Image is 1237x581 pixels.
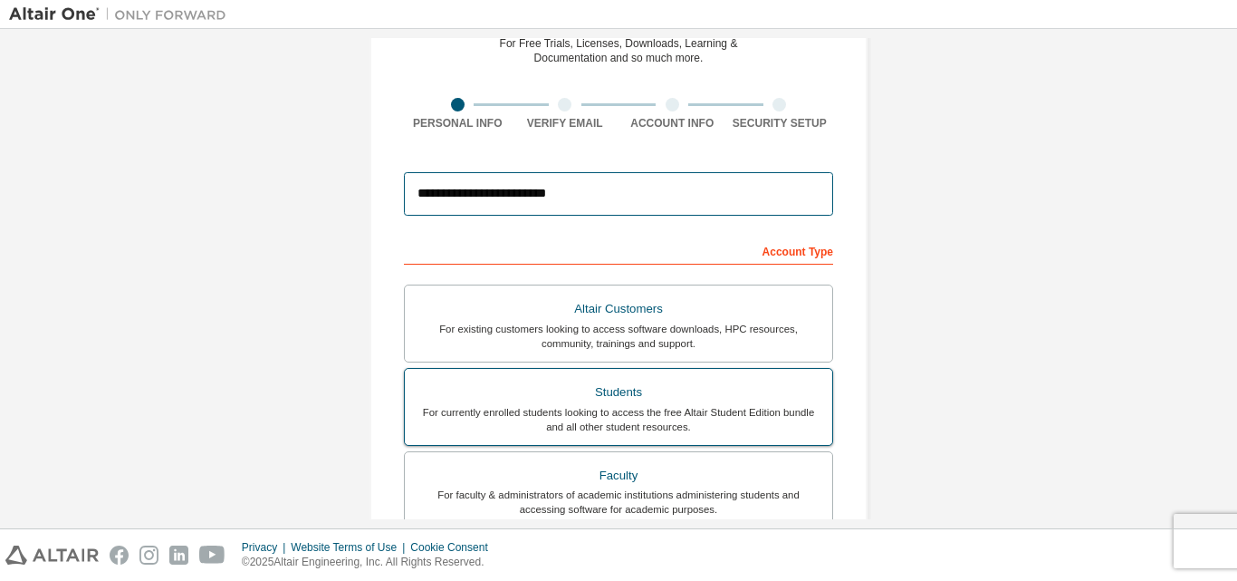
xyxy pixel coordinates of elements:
div: Cookie Consent [410,540,498,555]
img: linkedin.svg [169,546,188,565]
div: Account Info [618,116,726,131]
div: Altair Customers [416,296,821,322]
div: Account Type [404,236,833,265]
div: Faculty [416,463,821,489]
div: Verify Email [512,116,619,131]
div: For currently enrolled students looking to access the free Altair Student Edition bundle and all ... [416,405,821,434]
div: Students [416,380,821,405]
div: Security Setup [726,116,834,131]
img: instagram.svg [139,546,158,565]
img: youtube.svg [199,546,225,565]
div: Privacy [242,540,291,555]
p: © 2025 Altair Engineering, Inc. All Rights Reserved. [242,555,499,570]
img: Altair One [9,5,235,24]
img: altair_logo.svg [5,546,99,565]
div: For existing customers looking to access software downloads, HPC resources, community, trainings ... [416,322,821,351]
div: Personal Info [404,116,512,131]
div: Website Terms of Use [291,540,410,555]
div: For faculty & administrators of academic institutions administering students and accessing softwa... [416,488,821,517]
div: For Free Trials, Licenses, Downloads, Learning & Documentation and so much more. [500,36,738,65]
img: facebook.svg [110,546,129,565]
